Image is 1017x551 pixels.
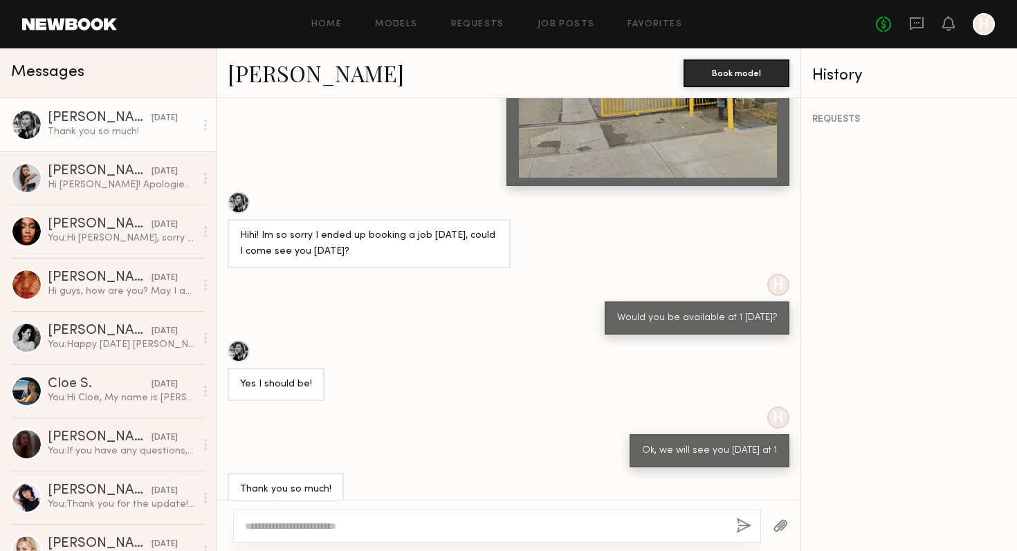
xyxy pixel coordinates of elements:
[48,537,152,551] div: [PERSON_NAME]
[48,391,195,404] div: You: Hi Cloe, My name is [PERSON_NAME] and I’m developing a women’s premium jeans brand. Our comp...
[152,218,178,232] div: [DATE]
[48,125,195,138] div: Thank you so much!
[48,377,152,391] div: Cloe S.
[617,310,777,326] div: Would you be available at 1 [DATE]?
[152,538,178,551] div: [DATE]
[152,378,178,391] div: [DATE]
[240,228,498,260] div: Hihi! Im so sorry I ended up booking a job [DATE], could I come see you [DATE]?
[48,285,195,298] div: Hi guys, how are you? May I ask you to reschedule our meeting for another day? I have a fiver fro...
[48,218,152,232] div: [PERSON_NAME]
[240,482,331,498] div: Thank you so much!
[48,445,195,458] div: You: If you have any questions, please let me know. See you [DATE]!
[48,271,152,285] div: [PERSON_NAME]
[684,66,789,78] a: Book model
[48,165,152,178] div: [PERSON_NAME]
[48,431,152,445] div: [PERSON_NAME]
[48,324,152,338] div: [PERSON_NAME]
[48,484,152,498] div: [PERSON_NAME]
[152,272,178,285] div: [DATE]
[538,20,595,29] a: Job Posts
[48,498,195,511] div: You: Thank you for the update! We are available at 1-2pm [DATE]. Will it work for you?
[451,20,504,29] a: Requests
[812,68,1006,84] div: History
[11,64,84,80] span: Messages
[152,485,178,498] div: [DATE]
[152,165,178,178] div: [DATE]
[152,325,178,338] div: [DATE]
[973,13,995,35] a: H
[375,20,417,29] a: Models
[152,431,178,445] div: [DATE]
[642,443,777,459] div: Ok, we will see you [DATE] at 1
[48,111,152,125] div: [PERSON_NAME]
[311,20,342,29] a: Home
[240,377,312,393] div: Yes I should be!
[48,178,195,192] div: Hi [PERSON_NAME]! Apologies I was away from this app for a few months, if happy toto work with yo...
[152,112,178,125] div: [DATE]
[228,58,404,88] a: [PERSON_NAME]
[812,115,1006,124] div: REQUESTS
[684,59,789,87] button: Book model
[48,338,195,351] div: You: Happy [DATE] [PERSON_NAME]! If you'll have time for the casting on 8/24 or 8/26, please let ...
[48,232,195,245] div: You: Hi [PERSON_NAME], sorry for the late response. we wanted to have a fitting session during th...
[627,20,682,29] a: Favorites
